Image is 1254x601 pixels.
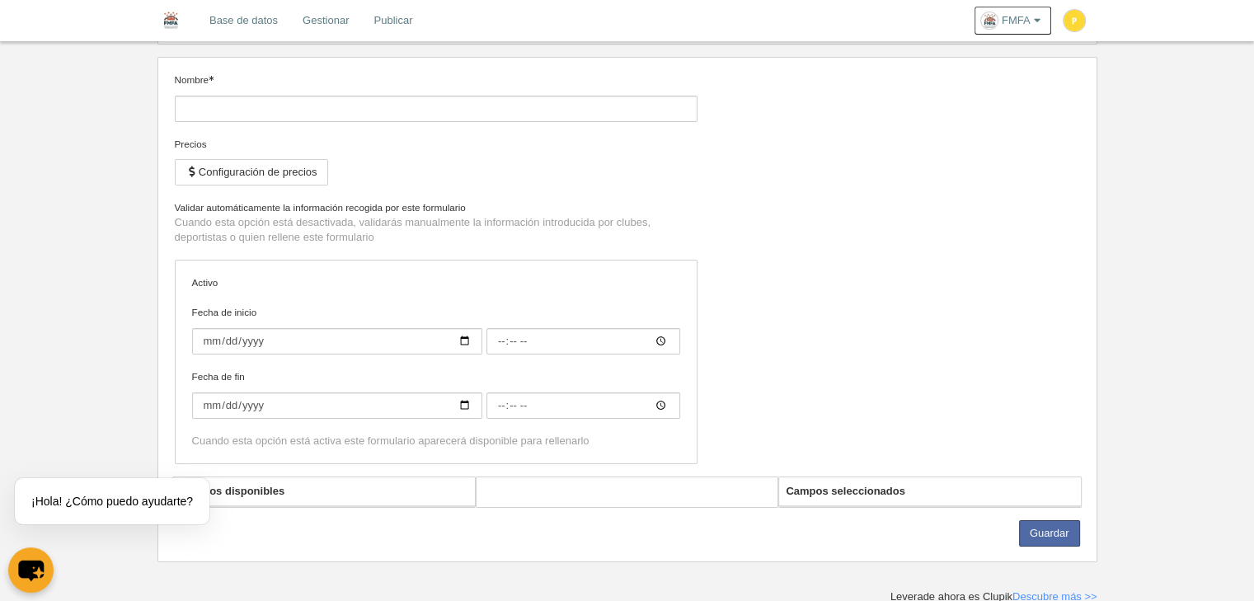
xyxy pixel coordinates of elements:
label: Activo [192,275,680,290]
button: Guardar [1019,520,1080,547]
img: c2l6ZT0zMHgzMCZmcz05JnRleHQ9UCZiZz1mZGQ4MzU%3D.png [1064,10,1085,31]
label: Fecha de fin [192,369,680,419]
img: OaSyhHG2e8IO.30x30.jpg [981,12,998,29]
th: Campos disponibles [173,477,475,506]
input: Fecha de inicio [486,328,680,354]
p: Cuando esta opción está desactivada, validarás manualmente la información introducida por clubes,... [175,215,697,245]
a: FMFA [975,7,1051,35]
span: FMFA [1002,12,1031,29]
i: Obligatorio [209,76,214,81]
th: Campos seleccionados [779,477,1081,506]
label: Nombre [175,73,697,122]
button: Configuración de precios [175,159,328,185]
button: chat-button [8,547,54,593]
img: FMFA [157,10,184,30]
div: Precios [175,137,697,152]
input: Fecha de inicio [192,328,482,354]
div: Cuando esta opción está activa este formulario aparecerá disponible para rellenarlo [192,434,680,448]
input: Fecha de fin [192,392,482,419]
label: Fecha de inicio [192,305,680,354]
input: Fecha de fin [486,392,680,419]
div: ¡Hola! ¿Cómo puedo ayudarte? [15,478,209,524]
input: Nombre [175,96,697,122]
label: Validar automáticamente la información recogida por este formulario [175,200,697,215]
